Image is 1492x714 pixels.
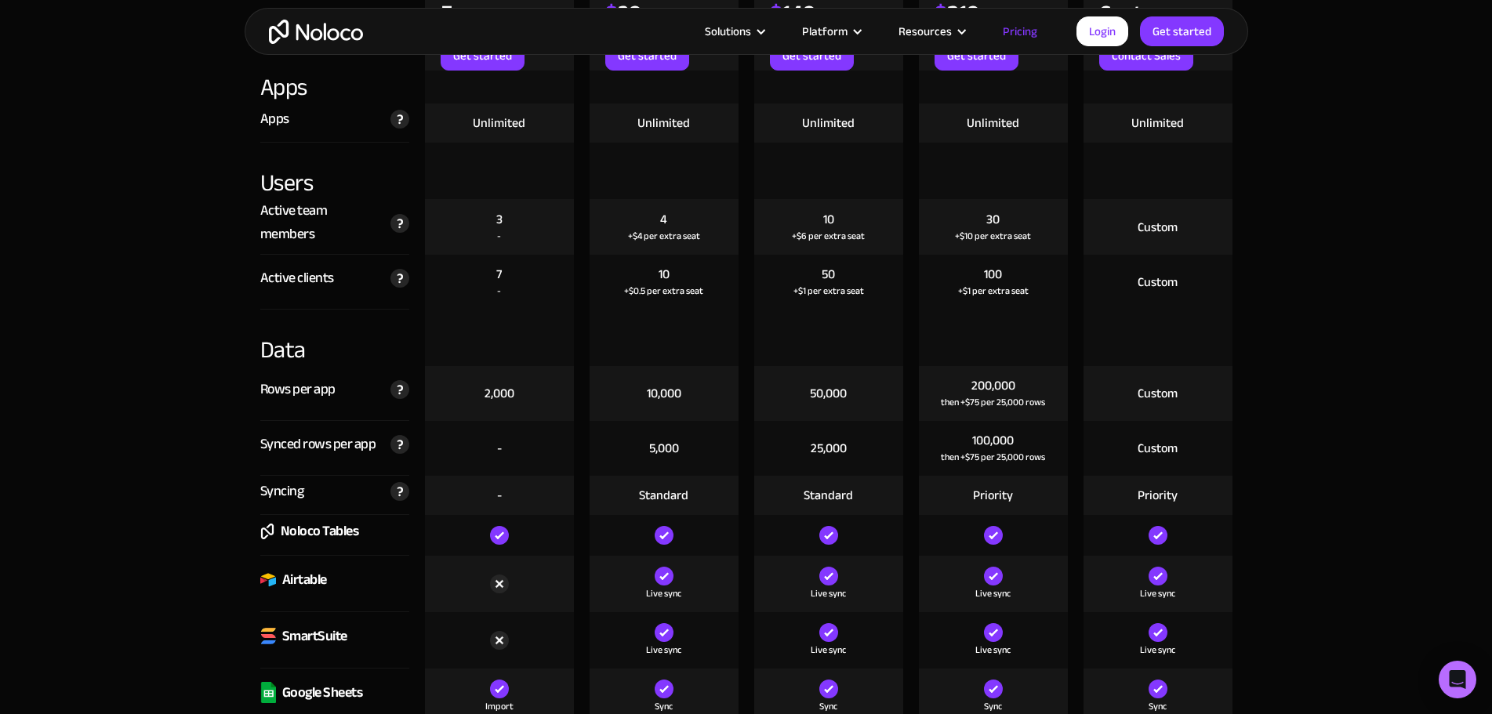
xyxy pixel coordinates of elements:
[822,266,835,283] div: 50
[624,283,703,299] div: +$0.5 per extra seat
[793,283,864,299] div: +$1 per extra seat
[1138,385,1178,402] div: Custom
[281,520,359,543] div: Noloco Tables
[260,433,376,456] div: Synced rows per app
[647,385,681,402] div: 10,000
[802,21,848,42] div: Platform
[823,211,834,228] div: 10
[282,681,363,705] div: Google Sheets
[973,487,1013,504] div: Priority
[1131,114,1184,132] div: Unlimited
[898,21,952,42] div: Resources
[473,114,525,132] div: Unlimited
[260,199,383,246] div: Active team members
[967,114,1019,132] div: Unlimited
[260,107,289,131] div: Apps
[879,21,983,42] div: Resources
[497,228,501,244] div: -
[260,310,409,366] div: Data
[1140,585,1175,601] div: Live sync
[941,449,1045,465] div: then +$75 per 25,000 rows
[497,440,502,457] div: -
[1439,661,1476,698] div: Open Intercom Messenger
[659,266,670,283] div: 10
[972,432,1014,449] div: 100,000
[810,385,847,402] div: 50,000
[984,266,1002,283] div: 100
[496,266,502,283] div: 7
[260,266,334,290] div: Active clients
[1140,642,1175,658] div: Live sync
[1138,219,1178,236] div: Custom
[971,377,1015,394] div: 200,000
[639,487,688,504] div: Standard
[819,698,837,714] div: Sync
[1140,16,1224,46] a: Get started
[811,642,846,658] div: Live sync
[269,20,363,44] a: home
[1138,440,1178,457] div: Custom
[660,211,667,228] div: 4
[260,71,409,103] div: Apps
[804,487,853,504] div: Standard
[655,698,673,714] div: Sync
[958,283,1029,299] div: +$1 per extra seat
[1138,274,1178,291] div: Custom
[497,283,501,299] div: -
[685,21,782,42] div: Solutions
[811,440,847,457] div: 25,000
[497,487,502,504] div: -
[496,211,503,228] div: 3
[646,642,681,658] div: Live sync
[986,211,1000,228] div: 30
[649,440,679,457] div: 5,000
[260,378,336,401] div: Rows per app
[955,228,1031,244] div: +$10 per extra seat
[983,21,1057,42] a: Pricing
[705,21,751,42] div: Solutions
[811,585,846,601] div: Live sync
[646,585,681,601] div: Live sync
[792,228,865,244] div: +$6 per extra seat
[975,642,1011,658] div: Live sync
[1149,698,1167,714] div: Sync
[1138,487,1178,504] div: Priority
[282,625,347,648] div: SmartSuite
[941,394,1045,410] div: then +$75 per 25,000 rows
[802,114,855,132] div: Unlimited
[637,114,690,132] div: Unlimited
[1076,16,1128,46] a: Login
[282,568,327,592] div: Airtable
[984,698,1002,714] div: Sync
[260,480,304,503] div: Syncing
[975,585,1011,601] div: Live sync
[485,385,514,402] div: 2,000
[628,228,700,244] div: +$4 per extra seat
[260,143,409,199] div: Users
[782,21,879,42] div: Platform
[485,698,514,714] div: Import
